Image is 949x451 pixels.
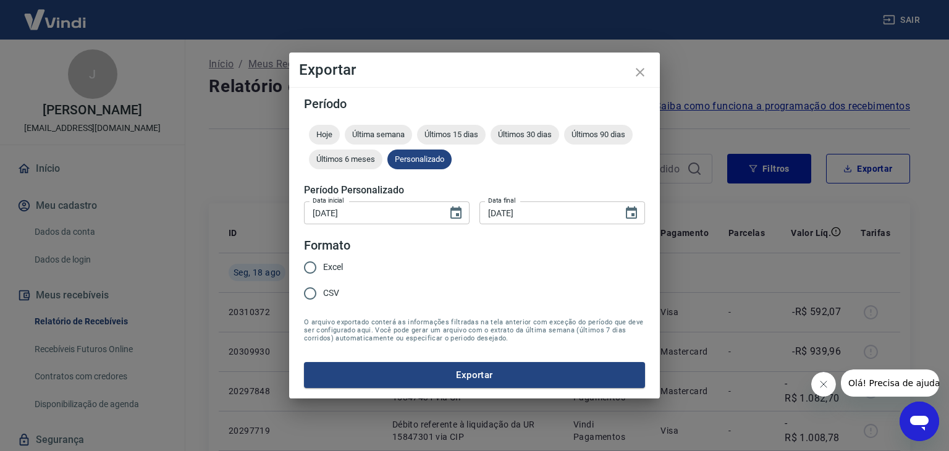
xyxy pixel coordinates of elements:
span: Últimos 6 meses [309,154,382,164]
span: Excel [323,261,343,274]
iframe: Fechar mensagem [811,372,836,397]
h5: Período Personalizado [304,184,645,196]
input: DD/MM/YYYY [479,201,614,224]
input: DD/MM/YYYY [304,201,439,224]
span: Última semana [345,130,412,139]
div: Personalizado [387,150,452,169]
h5: Período [304,98,645,110]
span: Personalizado [387,154,452,164]
div: Últimos 30 dias [491,125,559,145]
button: Choose date, selected date is 18 de ago de 2025 [444,201,468,225]
div: Últimos 6 meses [309,150,382,169]
iframe: Botão para abrir a janela de mensagens [900,402,939,441]
span: Hoje [309,130,340,139]
button: Exportar [304,362,645,388]
label: Data final [488,196,516,205]
h4: Exportar [299,62,650,77]
span: Últimos 30 dias [491,130,559,139]
div: Última semana [345,125,412,145]
iframe: Mensagem da empresa [841,369,939,397]
span: Olá! Precisa de ajuda? [7,9,104,19]
div: Últimos 15 dias [417,125,486,145]
legend: Formato [304,237,350,255]
div: Hoje [309,125,340,145]
span: CSV [323,287,339,300]
span: Últimos 90 dias [564,130,633,139]
div: Últimos 90 dias [564,125,633,145]
button: Choose date, selected date is 18 de ago de 2025 [619,201,644,225]
button: close [625,57,655,87]
span: O arquivo exportado conterá as informações filtradas na tela anterior com exceção do período que ... [304,318,645,342]
label: Data inicial [313,196,344,205]
span: Últimos 15 dias [417,130,486,139]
